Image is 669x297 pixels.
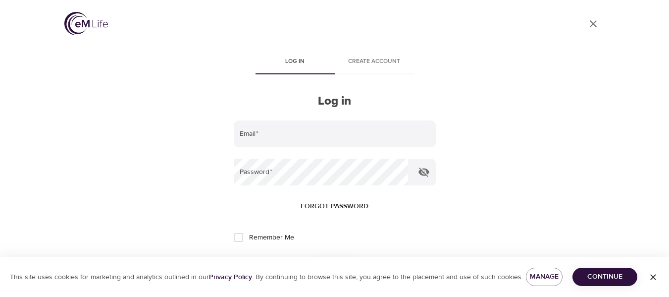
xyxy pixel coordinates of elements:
span: Forgot password [301,200,368,213]
span: Remember Me [249,233,294,243]
span: Manage [534,271,555,283]
button: Forgot password [297,197,372,216]
button: Manage [526,268,563,286]
span: Log in [261,57,329,67]
span: Create account [341,57,408,67]
div: disabled tabs example [234,51,436,74]
span: Continue [580,271,629,283]
img: logo [64,12,108,35]
button: Continue [572,268,637,286]
h2: Log in [234,94,436,109]
a: Privacy Policy [209,273,252,282]
a: close [581,12,605,36]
